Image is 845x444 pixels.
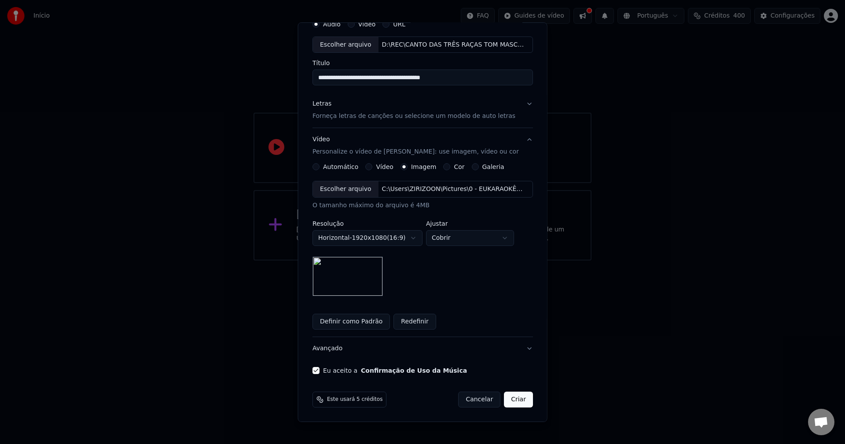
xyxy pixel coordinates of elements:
[312,135,519,156] div: Vídeo
[378,40,528,49] div: D:\REC\CANTO DAS TRÊS RAÇAS TOM MASCULINO.MP3
[312,92,533,128] button: LetrasForneça letras de canções ou selecione um modelo de auto letras
[312,60,533,66] label: Título
[454,164,464,170] label: Cor
[313,37,378,52] div: Escolher arquivo
[426,220,514,227] label: Ajustar
[323,164,358,170] label: Automático
[361,367,467,374] button: Eu aceito a
[323,21,341,27] label: Áudio
[312,337,533,360] button: Avançado
[313,181,378,197] div: Escolher arquivo
[312,201,533,210] div: O tamanho máximo do arquivo é 4MB
[482,164,504,170] label: Galeria
[458,392,500,407] button: Cancelar
[312,220,422,227] label: Resolução
[358,21,375,27] label: Vídeo
[378,185,528,194] div: C:\Users\ZIRIZOON\Pictures\0 - EUKARAOKÊ.jpg
[411,164,436,170] label: Imagem
[312,314,390,330] button: Definir como Padrão
[312,163,533,337] div: VídeoPersonalize o vídeo de [PERSON_NAME]: use imagem, vídeo ou cor
[393,314,436,330] button: Redefinir
[312,147,519,156] p: Personalize o vídeo de [PERSON_NAME]: use imagem, vídeo ou cor
[312,112,515,121] p: Forneça letras de canções ou selecione um modelo de auto letras
[312,99,331,108] div: Letras
[312,128,533,163] button: VídeoPersonalize o vídeo de [PERSON_NAME]: use imagem, vídeo ou cor
[327,396,382,403] span: Este usará 5 créditos
[393,21,405,27] label: URL
[504,392,533,407] button: Criar
[323,367,467,374] label: Eu aceito a
[376,164,393,170] label: Vídeo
